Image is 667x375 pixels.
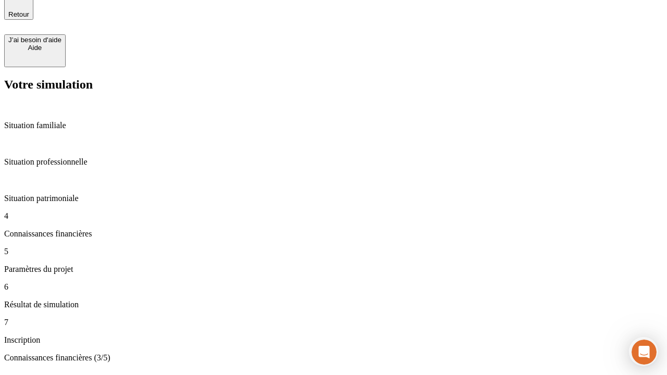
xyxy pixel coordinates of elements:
p: 6 [4,282,663,292]
p: Connaissances financières [4,229,663,239]
iframe: Intercom live chat [632,340,657,365]
p: 4 [4,211,663,221]
p: Inscription [4,335,663,345]
iframe: Intercom live chat discovery launcher [629,337,658,366]
h2: Votre simulation [4,78,663,92]
p: Situation familiale [4,121,663,130]
p: Paramètres du projet [4,265,663,274]
button: J’ai besoin d'aideAide [4,34,66,67]
p: 7 [4,318,663,327]
p: Connaissances financières (3/5) [4,353,663,362]
p: Situation patrimoniale [4,194,663,203]
div: Aide [8,44,61,52]
p: 5 [4,247,663,256]
p: Résultat de simulation [4,300,663,309]
span: Retour [8,10,29,18]
div: J’ai besoin d'aide [8,36,61,44]
p: Situation professionnelle [4,157,663,167]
